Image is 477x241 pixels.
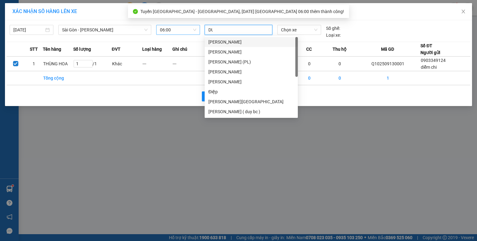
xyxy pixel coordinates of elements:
[205,67,298,77] div: Tạ Đình Viên
[142,46,162,53] span: Loại hàng
[381,46,394,53] span: Mã GD
[208,68,294,75] div: [PERSON_NAME]
[205,57,298,67] div: Nguyễn Đình Nam (PL)
[133,9,138,14] span: check-circle
[355,57,420,71] td: Q102509130001
[208,39,294,45] div: [PERSON_NAME]
[205,107,298,117] div: nguyễn minh duy ( duy bc )
[208,49,294,55] div: [PERSON_NAME]
[203,57,233,71] td: 1
[205,37,298,47] div: Trương Văn Đức
[208,88,294,95] div: Điệp
[112,57,142,71] td: Khác
[203,71,233,85] td: 1
[208,58,294,65] div: [PERSON_NAME] (PL)
[208,108,294,115] div: [PERSON_NAME] ( duy bc )
[43,46,61,53] span: Tên hàng
[172,57,203,71] td: ---
[205,47,298,57] div: Vũ Đức Thuận
[43,57,73,71] td: THÙNG HOA
[420,42,440,56] div: Số ĐT Người gửi
[208,78,294,85] div: [PERSON_NAME]
[73,57,111,71] td: / 1
[12,8,77,14] span: XÁC NHẬN SỐ HÀNG LÊN XE
[326,25,340,32] span: Số ghế:
[325,57,355,71] td: 0
[455,3,472,21] button: Close
[355,71,420,85] td: 1
[326,32,341,39] span: Loại xe:
[294,71,325,85] td: 0
[142,57,173,71] td: ---
[281,25,317,35] span: Chọn xe
[205,77,298,87] div: Đặng Quốc Dũng
[202,91,234,101] button: rollbackQuay lại
[333,46,347,53] span: Thu hộ
[205,87,298,97] div: Điệp
[421,58,446,63] span: 0903349124
[30,46,38,53] span: STT
[73,46,91,53] span: Số lượng
[140,9,344,14] span: Tuyến [GEOGRAPHIC_DATA] - [GEOGRAPHIC_DATA], [DATE] [GEOGRAPHIC_DATA] 06:00 thêm thành công!
[13,26,44,33] input: 13/09/2025
[306,46,312,53] span: CC
[160,25,196,35] span: 06:00
[325,71,355,85] td: 0
[172,46,187,53] span: Ghi chú
[43,71,73,85] td: Tổng cộng
[421,65,437,70] span: diễm chi
[112,46,120,53] span: ĐVT
[461,9,466,14] span: close
[208,98,294,105] div: [PERSON_NAME][GEOGRAPHIC_DATA]
[205,97,298,107] div: Tạ Xuân Định
[25,57,43,71] td: 1
[144,28,148,32] span: down
[294,57,325,71] td: 0
[62,25,148,35] span: Sài Gòn - Phương Lâm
